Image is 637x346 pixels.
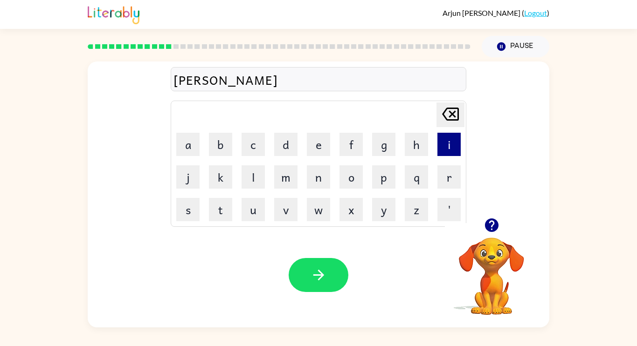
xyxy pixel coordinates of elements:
div: ( ) [443,8,549,17]
span: Arjun [PERSON_NAME] [443,8,522,17]
button: o [339,165,363,189]
button: g [372,133,395,156]
button: w [307,198,330,221]
button: m [274,165,298,189]
button: i [437,133,461,156]
button: u [242,198,265,221]
button: Pause [482,36,549,57]
button: e [307,133,330,156]
button: f [339,133,363,156]
button: y [372,198,395,221]
a: Logout [524,8,547,17]
button: v [274,198,298,221]
button: n [307,165,330,189]
button: z [405,198,428,221]
button: s [176,198,200,221]
button: p [372,165,395,189]
div: [PERSON_NAME] [173,70,464,89]
button: ' [437,198,461,221]
button: r [437,165,461,189]
button: d [274,133,298,156]
button: b [209,133,232,156]
button: q [405,165,428,189]
button: h [405,133,428,156]
button: a [176,133,200,156]
button: x [339,198,363,221]
button: c [242,133,265,156]
button: k [209,165,232,189]
video: Your browser must support playing .mp4 files to use Literably. Please try using another browser. [445,223,538,316]
button: j [176,165,200,189]
img: Literably [88,4,139,24]
button: t [209,198,232,221]
button: l [242,165,265,189]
